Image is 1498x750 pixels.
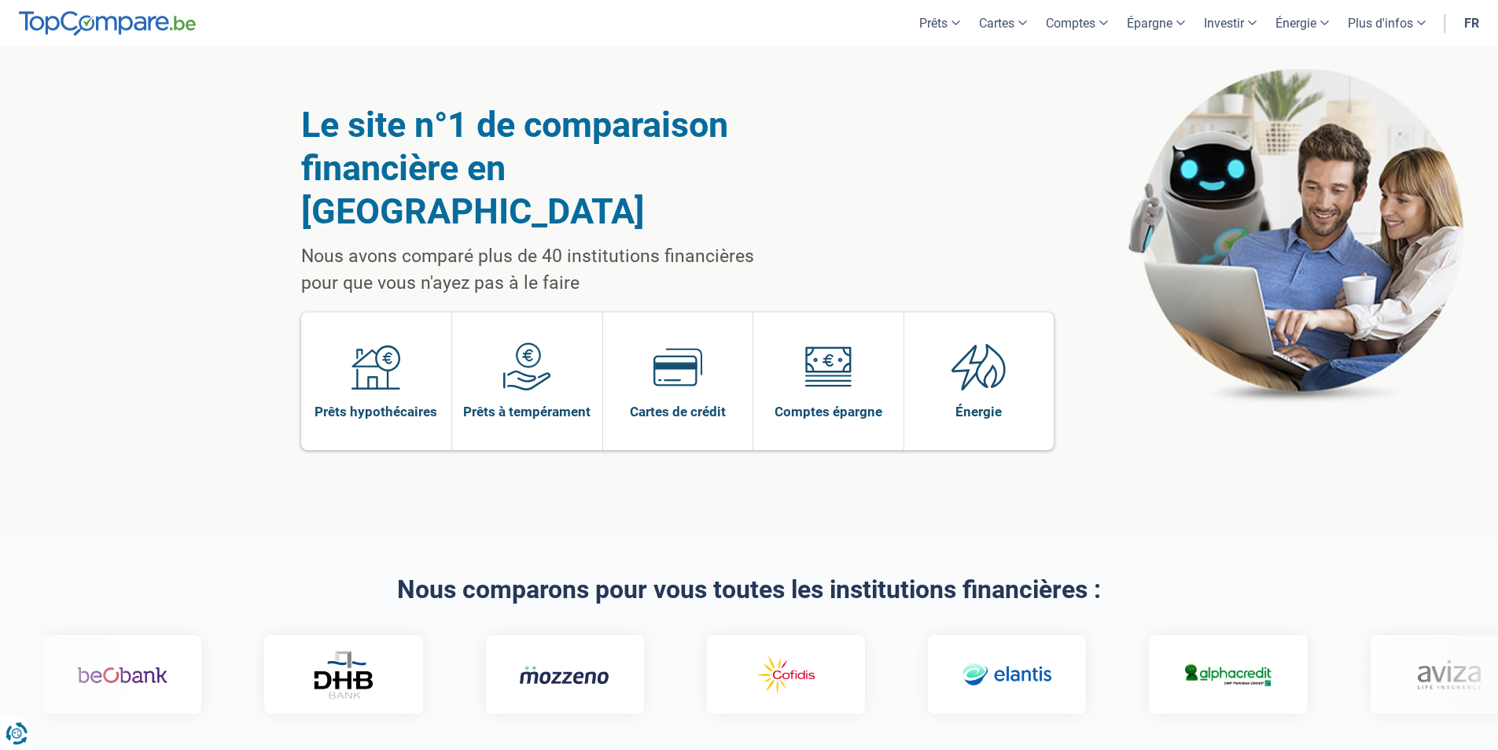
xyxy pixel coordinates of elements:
span: Prêts hypothécaires [315,403,437,420]
p: Nous avons comparé plus de 40 institutions financières pour que vous n'ayez pas à le faire [301,243,794,297]
span: Cartes de crédit [630,403,726,420]
h2: Nous comparons pour vous toutes les institutions financières : [301,576,1198,604]
span: Énergie [955,403,1002,420]
img: TopCompare [19,11,196,36]
a: Prêts à tempérament Prêts à tempérament [452,312,602,450]
img: DHB Bank [312,651,375,699]
img: Elantis [962,652,1052,698]
img: Cartes de crédit [653,342,702,391]
img: Prêts à tempérament [502,342,551,391]
span: Prêts à tempérament [463,403,591,420]
a: Comptes épargne Comptes épargne [753,312,904,450]
a: Énergie Énergie [904,312,1054,450]
a: Prêts hypothécaires Prêts hypothécaires [301,312,452,450]
img: Mozzeno [520,665,610,685]
img: Énergie [951,342,1007,391]
img: Comptes épargne [804,342,852,391]
img: Cofidis [741,652,831,698]
img: Alphacredit [1183,661,1273,689]
span: Comptes épargne [775,403,882,420]
h1: Le site n°1 de comparaison financière en [GEOGRAPHIC_DATA] [301,103,794,233]
img: Prêts hypothécaires [351,342,400,391]
a: Cartes de crédit Cartes de crédit [603,312,753,450]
